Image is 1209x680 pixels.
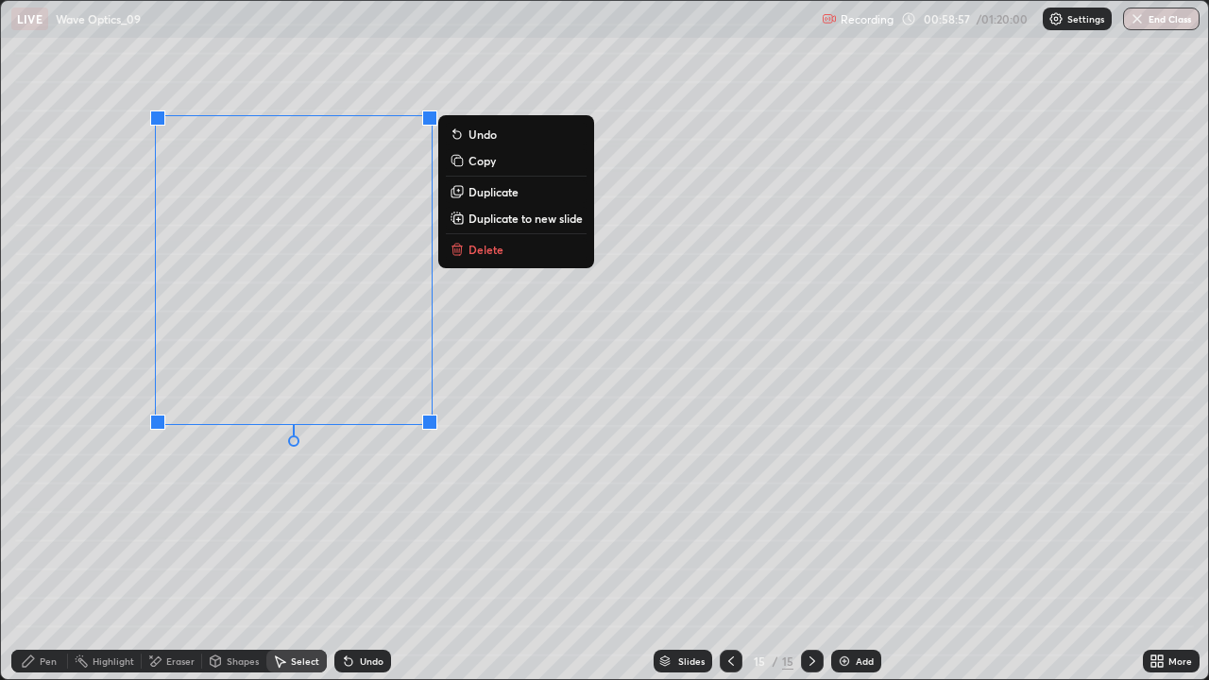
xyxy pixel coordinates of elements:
[166,656,195,666] div: Eraser
[446,207,587,229] button: Duplicate to new slide
[750,655,769,667] div: 15
[1048,11,1064,26] img: class-settings-icons
[782,653,793,670] div: 15
[446,123,587,145] button: Undo
[841,12,894,26] p: Recording
[40,656,57,666] div: Pen
[17,11,43,26] p: LIVE
[773,655,778,667] div: /
[446,180,587,203] button: Duplicate
[822,11,837,26] img: recording.375f2c34.svg
[1123,8,1200,30] button: End Class
[468,127,497,142] p: Undo
[291,656,319,666] div: Select
[1130,11,1145,26] img: end-class-cross
[468,153,496,168] p: Copy
[227,656,259,666] div: Shapes
[1168,656,1192,666] div: More
[468,211,583,226] p: Duplicate to new slide
[678,656,705,666] div: Slides
[837,654,852,669] img: add-slide-button
[93,656,134,666] div: Highlight
[360,656,383,666] div: Undo
[446,149,587,172] button: Copy
[56,11,141,26] p: Wave Optics_09
[468,242,503,257] p: Delete
[1067,14,1104,24] p: Settings
[468,184,519,199] p: Duplicate
[446,238,587,261] button: Delete
[856,656,874,666] div: Add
